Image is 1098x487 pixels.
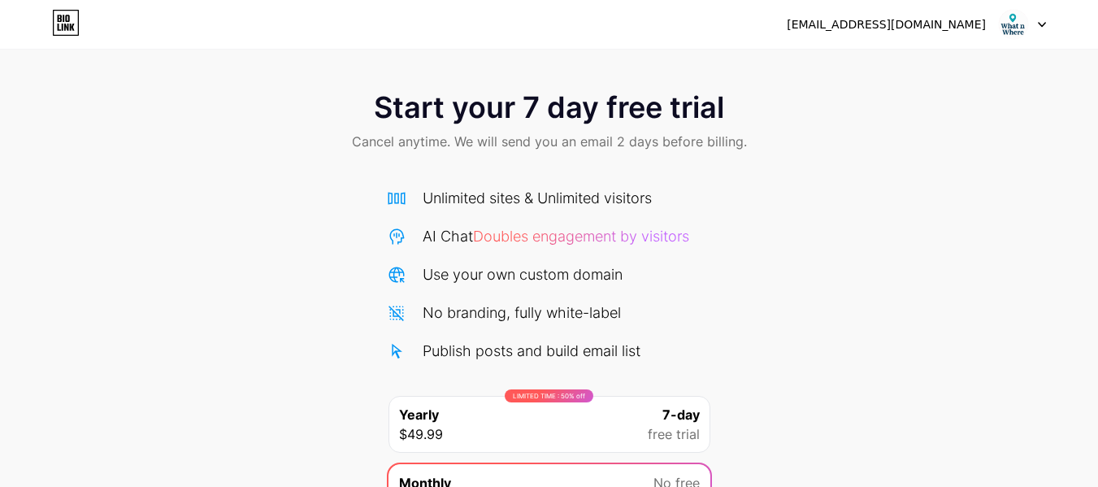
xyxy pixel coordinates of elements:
[473,228,689,245] span: Doubles engagement by visitors
[399,405,439,424] span: Yearly
[352,132,747,151] span: Cancel anytime. We will send you an email 2 days before billing.
[423,302,621,324] div: No branding, fully white-label
[505,389,593,402] div: LIMITED TIME : 50% off
[423,187,652,209] div: Unlimited sites & Unlimited visitors
[787,16,986,33] div: [EMAIL_ADDRESS][DOMAIN_NAME]
[662,405,700,424] span: 7-day
[423,225,689,247] div: AI Chat
[648,424,700,444] span: free trial
[399,424,443,444] span: $49.99
[998,9,1029,40] img: whatnwhere
[374,91,724,124] span: Start your 7 day free trial
[423,263,623,285] div: Use your own custom domain
[423,340,640,362] div: Publish posts and build email list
